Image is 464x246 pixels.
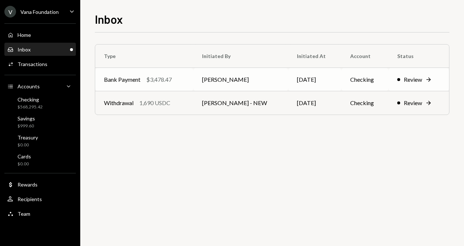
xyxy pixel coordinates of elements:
[139,99,170,107] div: 1,690 USDC
[146,75,172,84] div: $3,478.47
[18,96,43,103] div: Checking
[4,207,76,220] a: Team
[4,178,76,191] a: Rewards
[95,12,123,26] h1: Inbox
[18,61,47,67] div: Transactions
[4,151,76,169] a: Cards$0.00
[341,91,389,115] td: Checking
[18,115,35,122] div: Savings
[404,99,422,107] div: Review
[18,83,40,89] div: Accounts
[193,45,288,68] th: Initiated By
[4,113,76,131] a: Savings$999.60
[20,9,59,15] div: Vana Foundation
[18,123,35,129] div: $999.60
[18,181,38,188] div: Rewards
[4,57,76,70] a: Transactions
[18,161,31,167] div: $0.00
[288,91,341,115] td: [DATE]
[4,6,16,18] div: V
[104,99,134,107] div: Withdrawal
[95,45,193,68] th: Type
[404,75,422,84] div: Review
[193,91,288,115] td: [PERSON_NAME] - NEW
[341,45,389,68] th: Account
[388,45,449,68] th: Status
[4,192,76,205] a: Recipients
[4,80,76,93] a: Accounts
[18,153,31,159] div: Cards
[193,68,288,91] td: [PERSON_NAME]
[4,28,76,41] a: Home
[18,211,30,217] div: Team
[18,196,42,202] div: Recipients
[104,75,140,84] div: Bank Payment
[288,68,341,91] td: [DATE]
[4,43,76,56] a: Inbox
[4,132,76,150] a: Treasury$0.00
[18,134,38,141] div: Treasury
[18,46,31,53] div: Inbox
[288,45,341,68] th: Initiated At
[18,32,31,38] div: Home
[18,104,43,110] div: $568,295.42
[4,94,76,112] a: Checking$568,295.42
[341,68,389,91] td: Checking
[18,142,38,148] div: $0.00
